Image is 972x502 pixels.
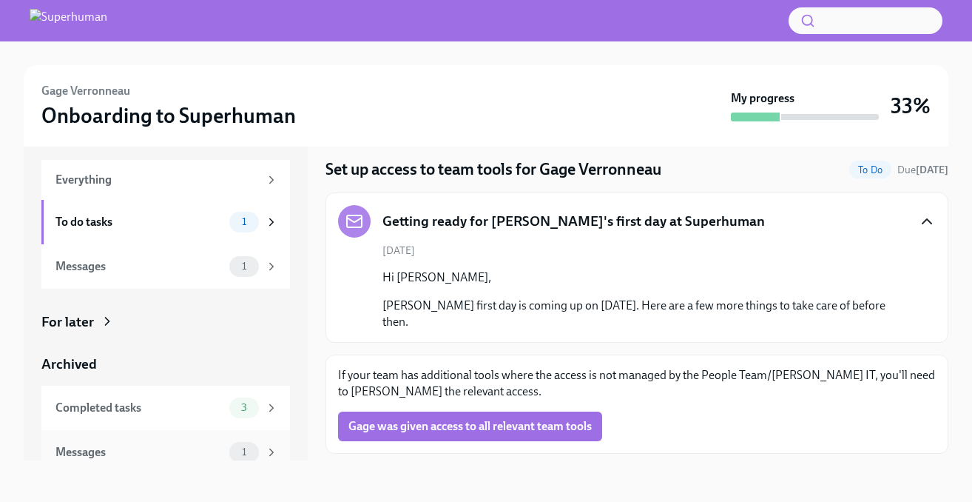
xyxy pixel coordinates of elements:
[325,158,661,181] h4: Set up access to team tools for Gage Verronneau
[41,386,290,430] a: Completed tasks3
[338,367,936,400] p: If your team has additional tools where the access is not managed by the People Team/[PERSON_NAME...
[55,172,259,188] div: Everything
[916,164,948,176] strong: [DATE]
[55,400,223,416] div: Completed tasks
[382,270,912,286] p: Hi [PERSON_NAME],
[41,312,94,332] div: For later
[897,163,948,177] span: August 28th, 2025 05:00
[382,244,415,258] span: [DATE]
[891,93,931,119] h3: 33%
[30,9,107,33] img: Superhuman
[849,164,891,175] span: To Do
[232,402,256,413] span: 3
[338,412,602,441] button: Gage was given access to all relevant team tools
[41,83,130,99] h6: Gage Verronneau
[41,102,296,129] h3: Onboarding to Superhuman
[41,430,290,475] a: Messages1
[55,214,223,230] div: To do tasks
[731,90,794,107] strong: My progress
[382,212,765,231] h5: Getting ready for [PERSON_NAME]'s first day at Superhuman
[55,444,223,461] div: Messages
[41,244,290,289] a: Messages1
[41,160,290,200] a: Everything
[41,355,290,374] a: Archived
[55,258,223,275] div: Messages
[233,446,255,458] span: 1
[233,216,255,227] span: 1
[41,200,290,244] a: To do tasks1
[897,164,948,176] span: Due
[41,312,290,332] a: For later
[382,298,912,330] p: [PERSON_NAME] first day is coming up on [DATE]. Here are a few more things to take care of before...
[233,261,255,272] span: 1
[348,419,592,434] span: Gage was given access to all relevant team tools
